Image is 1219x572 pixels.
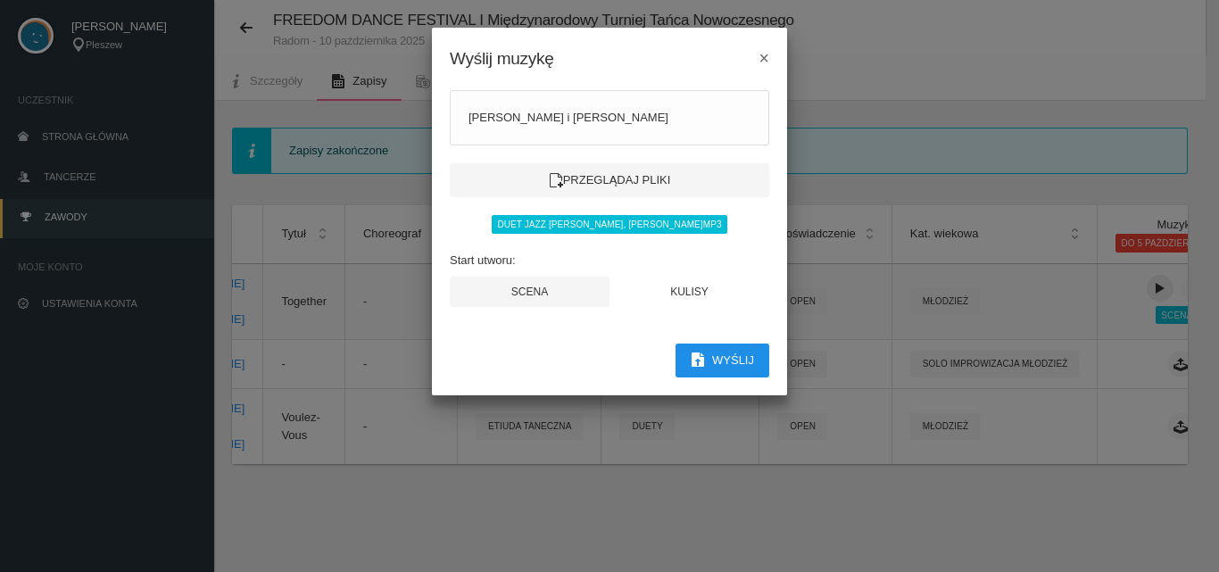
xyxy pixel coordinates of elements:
button: Wyślij [676,344,769,377]
label: Start utworu: [450,252,516,269]
button: × [759,50,769,68]
span: duet jazz [PERSON_NAME], [PERSON_NAME]mp3 [492,215,726,233]
button: Scena [450,277,609,307]
span: × [759,48,769,68]
label: Przeglądaj pliki [450,163,769,197]
button: Kulisy [609,277,769,307]
h4: Wyślij muzykę [450,46,553,71]
div: [PERSON_NAME] i [PERSON_NAME] [469,109,750,127]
